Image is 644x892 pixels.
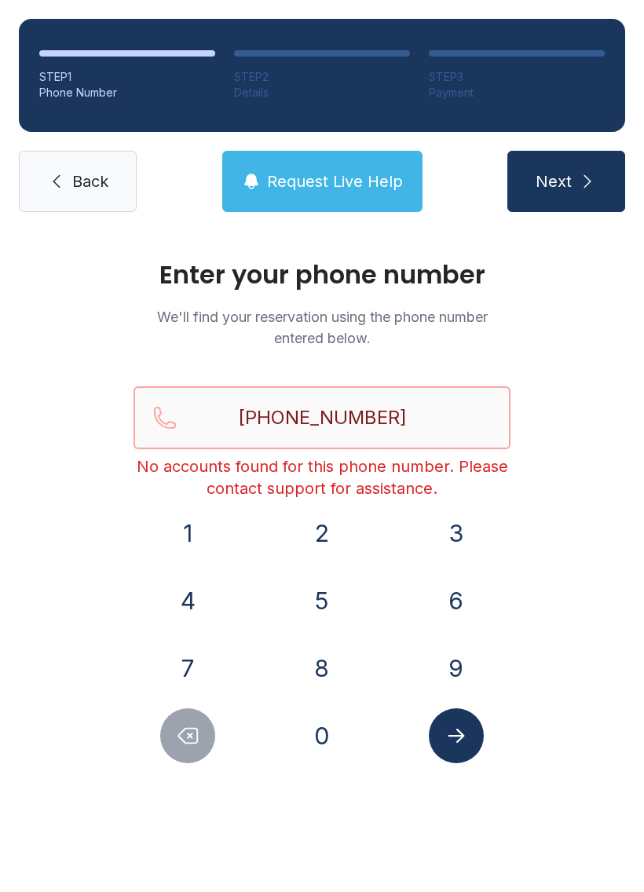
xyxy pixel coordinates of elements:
span: Back [72,170,108,192]
div: STEP 3 [429,69,605,85]
h1: Enter your phone number [134,262,510,287]
span: Next [536,170,572,192]
button: 8 [295,641,349,696]
button: 1 [160,506,215,561]
p: We'll find your reservation using the phone number entered below. [134,306,510,349]
span: Request Live Help [267,170,403,192]
button: 3 [429,506,484,561]
div: STEP 1 [39,69,215,85]
button: 4 [160,573,215,628]
button: 5 [295,573,349,628]
div: Payment [429,85,605,101]
div: Details [234,85,410,101]
button: 7 [160,641,215,696]
button: 9 [429,641,484,696]
button: Delete number [160,708,215,763]
button: Submit lookup form [429,708,484,763]
button: 2 [295,506,349,561]
div: No accounts found for this phone number. Please contact support for assistance. [134,455,510,499]
button: 6 [429,573,484,628]
button: 0 [295,708,349,763]
div: STEP 2 [234,69,410,85]
input: Reservation phone number [134,386,510,449]
div: Phone Number [39,85,215,101]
